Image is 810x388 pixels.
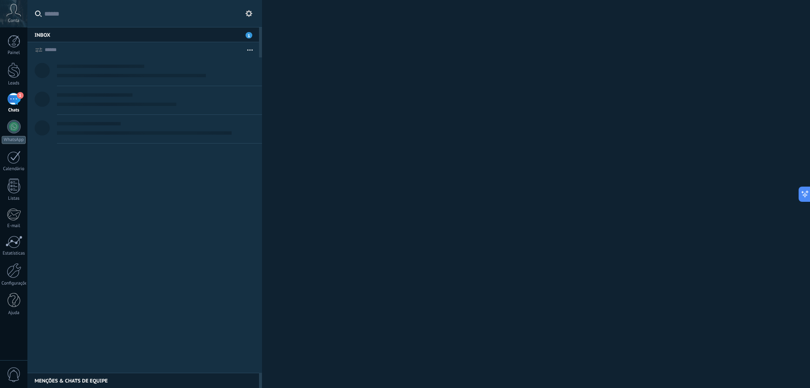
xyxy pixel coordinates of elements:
[2,81,26,86] div: Leads
[27,27,259,42] div: Inbox
[8,18,19,24] span: Conta
[17,92,24,99] span: 1
[2,136,26,144] div: WhatsApp
[2,166,26,172] div: Calendário
[2,251,26,256] div: Estatísticas
[241,42,259,57] button: Mais
[246,32,252,38] span: 1
[2,310,26,316] div: Ajuda
[2,108,26,113] div: Chats
[2,50,26,56] div: Painel
[2,281,26,286] div: Configurações
[2,223,26,229] div: E-mail
[27,373,259,388] div: Menções & Chats de equipe
[2,196,26,201] div: Listas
